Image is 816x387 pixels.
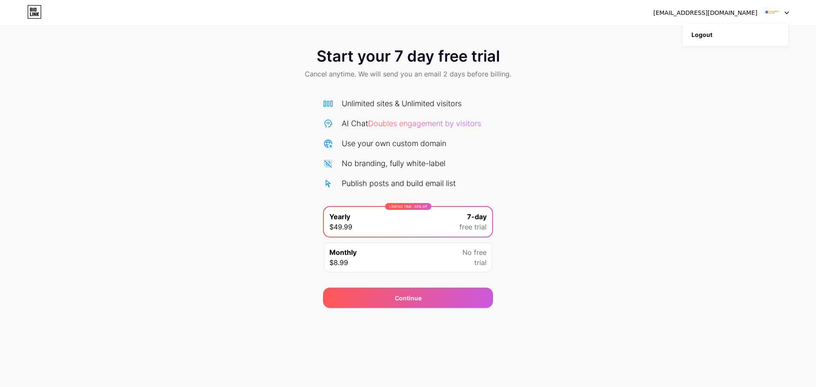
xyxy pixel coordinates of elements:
div: Unlimited sites & Unlimited visitors [342,98,462,109]
span: 7-day [467,212,487,222]
span: Start your 7 day free trial [317,48,500,65]
span: Cancel anytime. We will send you an email 2 days before billing. [305,69,511,79]
div: Continue [395,294,422,302]
div: Use your own custom domain [342,138,446,149]
span: $8.99 [329,257,348,268]
span: No free [462,247,487,257]
span: Monthly [329,247,357,257]
div: LIMITED TIME : 50% off [385,203,431,210]
span: Doubles engagement by visitors [368,119,481,128]
span: free trial [459,222,487,232]
span: Yearly [329,212,350,222]
li: Logout [683,23,788,46]
div: No branding, fully white-label [342,158,445,169]
span: $49.99 [329,222,352,232]
div: [EMAIL_ADDRESS][DOMAIN_NAME] [653,8,757,17]
img: trampolineinstall [764,5,780,21]
span: trial [474,257,487,268]
div: Publish posts and build email list [342,178,456,189]
div: AI Chat [342,118,481,129]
